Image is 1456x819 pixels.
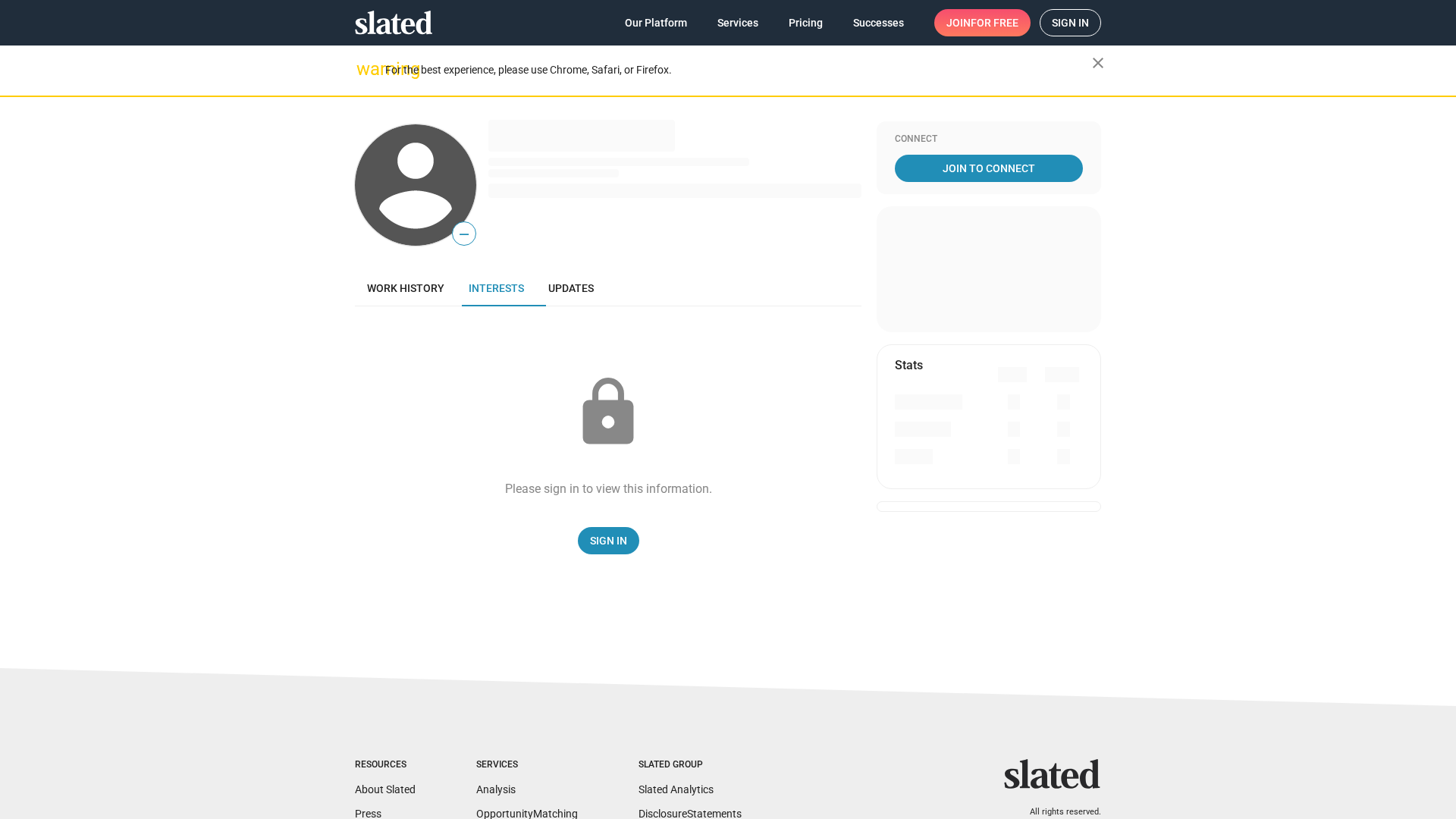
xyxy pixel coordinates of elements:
[476,783,516,795] a: Analysis
[898,155,1080,182] span: Join To Connect
[570,375,646,450] mat-icon: lock
[355,783,416,795] a: About Slated
[971,9,1018,36] span: for free
[1089,54,1107,72] mat-icon: close
[505,481,712,497] div: Please sign in to view this information.
[853,9,904,36] span: Successes
[457,270,536,306] a: Interests
[639,783,714,795] a: Slated Analytics
[356,60,375,78] mat-icon: warning
[895,357,923,373] mat-card-title: Stats
[578,527,639,554] a: Sign In
[717,9,758,36] span: Services
[590,527,627,554] span: Sign In
[841,9,916,36] a: Successes
[385,60,1092,80] div: For the best experience, please use Chrome, Safari, or Firefox.
[639,759,742,771] div: Slated Group
[789,9,823,36] span: Pricing
[476,759,578,771] div: Services
[895,133,1083,146] div: Connect
[536,270,606,306] a: Updates
[367,282,444,294] span: Work history
[355,270,457,306] a: Work history
[777,9,835,36] a: Pricing
[453,224,475,244] span: —
[1040,9,1101,36] a: Sign in
[469,282,524,294] span: Interests
[934,9,1031,36] a: Joinfor free
[705,9,770,36] a: Services
[548,282,594,294] span: Updates
[625,9,687,36] span: Our Platform
[355,759,416,771] div: Resources
[1052,10,1089,36] span: Sign in
[613,9,699,36] a: Our Platform
[946,9,1018,36] span: Join
[895,155,1083,182] a: Join To Connect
